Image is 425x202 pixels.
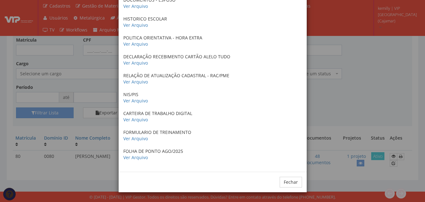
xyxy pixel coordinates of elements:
a: Ver Arquivo [123,136,148,141]
p: POLITICA ORIENTATIVA - HORA EXTRA [123,35,302,47]
a: Ver Arquivo [123,79,148,85]
a: Ver Arquivo [123,98,148,104]
a: Ver Arquivo [123,154,148,160]
a: Ver Arquivo [123,60,148,66]
p: FOLHA DE PONTO AGO/2025 [123,148,302,161]
a: Ver Arquivo [123,22,148,28]
a: Ver Arquivo [123,3,148,9]
p: CARTEIRA DE TRABALHO DIGITAL [123,110,302,123]
p: FORMULARIO DE TREINAMENTO [123,129,302,142]
p: HISTORICO ESCOLAR [123,16,302,28]
p: RELAÇÃO DE ATUALIZAÇÃO CADASTRAL - RAC/PME [123,72,302,85]
a: Ver Arquivo [123,117,148,123]
p: NIS/PIS [123,91,302,104]
button: Fechar [280,177,302,188]
a: Ver Arquivo [123,41,148,47]
p: DECLARAÇÃO RECEBIMENTO CARTÃO ALELO TUDO [123,54,302,66]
